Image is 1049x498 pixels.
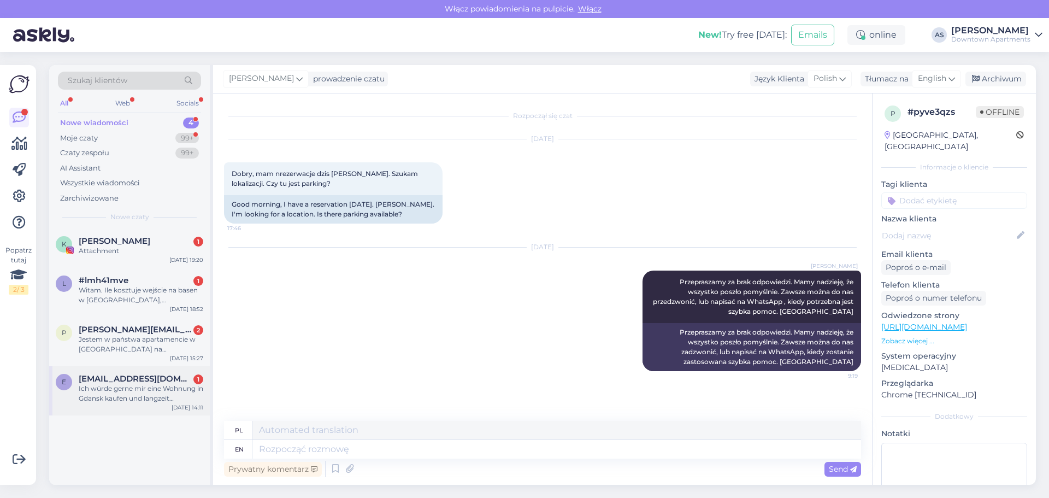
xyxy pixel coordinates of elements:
[9,245,28,295] div: Popatrz tutaj
[175,148,199,159] div: 99+
[750,73,804,85] div: Język Klienta
[193,276,203,286] div: 1
[932,27,947,43] div: AS
[62,378,66,386] span: e
[814,73,837,85] span: Polish
[227,224,268,232] span: 17:46
[224,134,861,144] div: [DATE]
[60,133,98,144] div: Moje czaty
[9,285,28,295] div: 2 / 3
[224,462,322,477] div: Prywatny komentarz
[235,440,244,459] div: en
[183,118,199,128] div: 4
[891,109,895,118] span: p
[829,464,857,474] span: Send
[965,72,1026,86] div: Archiwum
[224,242,861,252] div: [DATE]
[62,329,67,337] span: p
[951,35,1030,44] div: Downtown Apartments
[881,428,1027,440] p: Notatki
[68,75,127,86] span: Szukaj klientów
[9,74,30,95] img: Askly Logo
[113,96,132,110] div: Web
[653,278,855,315] span: Przepraszamy za brak odpowiedzi. Mamy nadzieję, że wszystko poszło pomyślnie. Zawsze można do nas...
[193,325,203,335] div: 2
[79,236,150,246] span: Karolina Regulska
[62,279,66,288] span: l
[79,246,203,256] div: Attachment
[881,249,1027,260] p: Email klienta
[881,162,1027,172] div: Informacje o kliencie
[79,374,192,384] span: emilsalm@yahoo.de
[60,148,109,159] div: Czaty zespołu
[881,192,1027,209] input: Dodać etykietę
[951,26,1042,44] a: [PERSON_NAME]Downtown Apartments
[881,412,1027,421] div: Dodatkowy
[172,403,203,412] div: [DATE] 14:11
[170,305,203,313] div: [DATE] 18:52
[881,322,967,332] a: [URL][DOMAIN_NAME]
[175,133,199,144] div: 99+
[170,354,203,362] div: [DATE] 15:27
[881,336,1027,346] p: Zobacz więcej ...
[309,73,385,85] div: prowadzenie czatu
[881,350,1027,362] p: System operacyjny
[224,111,861,121] div: Rozpoczął się czat
[193,374,203,384] div: 1
[881,179,1027,190] p: Tagi klienta
[79,335,203,354] div: Jestem w państwa apartamencie w [GEOGRAPHIC_DATA] na [GEOGRAPHIC_DATA], zauważyłem, że w parkingu...
[881,213,1027,225] p: Nazwa klienta
[976,106,1024,118] span: Offline
[698,28,787,42] div: Try free [DATE]:
[79,384,203,403] div: Ich würde gerne mir eine Wohnung in Gdansk kaufen und langzeit Vermieten. Da ich keinen Wohnsitz ...
[60,193,119,204] div: Zarchiwizowane
[951,26,1030,35] div: [PERSON_NAME]
[193,237,203,247] div: 1
[62,240,67,248] span: K
[882,230,1015,242] input: Dodaj nazwę
[817,372,858,380] span: 9:19
[881,291,986,306] div: Poproś o numer telefonu
[643,323,861,371] div: Przepraszamy za brak odpowiedzi. Mamy nadzieję, że wszystko poszło pomyślnie. Zawsze można do nas...
[811,262,858,270] span: [PERSON_NAME]
[79,285,203,305] div: Witam. Ile kosztuje wejście na basen w [GEOGRAPHIC_DATA], [GEOGRAPHIC_DATA], [GEOGRAPHIC_DATA] by...
[907,106,976,119] div: # pyve3qzs
[881,310,1027,321] p: Odwiedzone strony
[79,276,128,285] span: #lmh41mve
[58,96,70,110] div: All
[60,118,128,128] div: Nowe wiadomości
[698,30,722,40] b: New!
[60,178,140,189] div: Wszystkie wiadomości
[861,73,909,85] div: Tłumacz na
[235,421,243,440] div: pl
[79,325,192,335] span: pawel.kowalik890@gmail.com
[881,378,1027,389] p: Przeglądarka
[174,96,201,110] div: Socials
[881,389,1027,401] p: Chrome [TECHNICAL_ID]
[229,73,294,85] span: [PERSON_NAME]
[575,4,605,14] span: Włącz
[881,260,951,275] div: Poproś o e-mail
[232,169,420,188] span: Dobry, mam nrezerwacje dzis [PERSON_NAME]. Szukam lokalizacji. Czy tu jest parking?
[169,256,203,264] div: [DATE] 19:20
[881,279,1027,291] p: Telefon klienta
[224,195,443,224] div: Good morning, I have a reservation [DATE]. [PERSON_NAME]. I'm looking for a location. Is there pa...
[881,362,1027,373] p: [MEDICAL_DATA]
[110,212,149,222] span: Nowe czaty
[60,163,101,174] div: AI Assistant
[885,130,1016,153] div: [GEOGRAPHIC_DATA], [GEOGRAPHIC_DATA]
[847,25,905,45] div: online
[918,73,946,85] span: English
[791,25,834,45] button: Emails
